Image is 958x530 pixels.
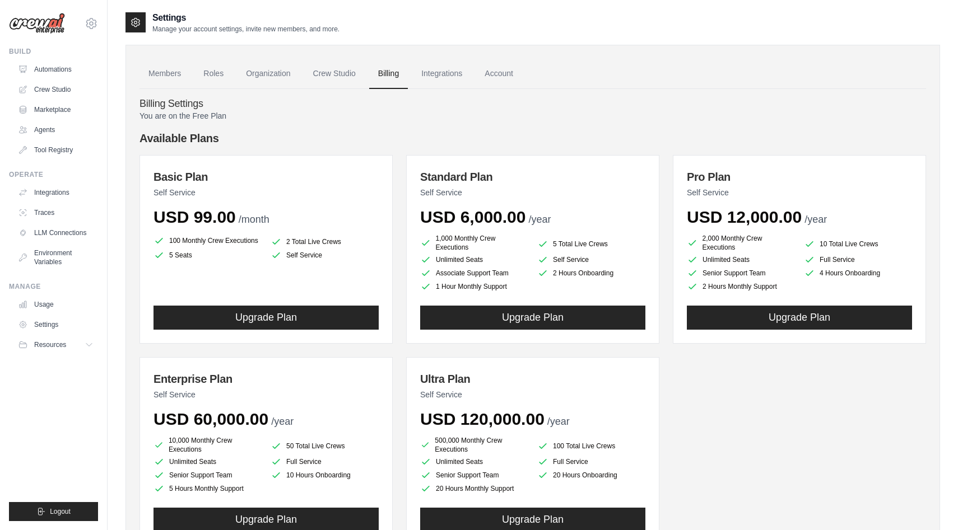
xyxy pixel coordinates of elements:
li: Unlimited Seats [420,456,528,467]
li: 100 Monthly Crew Executions [154,234,262,247]
li: Unlimited Seats [154,456,262,467]
button: Upgrade Plan [687,306,912,330]
li: Full Service [271,456,379,467]
li: Unlimited Seats [687,254,795,265]
button: Logout [9,502,98,521]
li: Senior Support Team [154,470,262,481]
h3: Ultra Plan [420,371,645,387]
a: Members [139,59,190,89]
button: Upgrade Plan [154,306,379,330]
span: USD 12,000.00 [687,208,802,226]
li: 5 Seats [154,250,262,261]
li: 1,000 Monthly Crew Executions [420,234,528,252]
p: Self Service [420,389,645,400]
span: /year [547,416,570,427]
p: Self Service [154,389,379,400]
li: 5 Total Live Crews [537,236,645,252]
span: USD 120,000.00 [420,410,545,428]
div: Build [9,47,98,56]
p: You are on the Free Plan [139,110,926,121]
li: 2,000 Monthly Crew Executions [687,234,795,252]
span: /year [528,214,551,225]
a: Marketplace [13,101,98,119]
div: Manage [9,282,98,291]
a: Account [476,59,522,89]
a: Crew Studio [13,81,98,99]
a: Integrations [412,59,471,89]
a: LLM Connections [13,224,98,242]
li: 500,000 Monthly Crew Executions [420,436,528,454]
a: Integrations [13,184,98,201]
a: Automations [13,60,98,78]
li: Senior Support Team [420,470,528,481]
a: Traces [13,204,98,222]
h2: Settings [152,11,340,25]
li: Senior Support Team [687,268,795,279]
h3: Pro Plan [687,169,912,185]
span: USD 60,000.00 [154,410,268,428]
a: Billing [369,59,408,89]
li: Self Service [271,250,379,261]
a: Environment Variables [13,244,98,271]
li: 1 Hour Monthly Support [420,281,528,292]
li: 4 Hours Onboarding [804,268,912,279]
h4: Available Plans [139,130,926,146]
li: 20 Hours Onboarding [537,470,645,481]
li: 10 Total Live Crews [804,236,912,252]
a: Crew Studio [304,59,365,89]
h3: Basic Plan [154,169,379,185]
li: 10 Hours Onboarding [271,470,379,481]
li: Self Service [537,254,645,265]
p: Self Service [687,187,912,198]
img: Logo [9,13,65,34]
li: 5 Hours Monthly Support [154,483,262,494]
a: Usage [13,296,98,313]
div: Operate [9,170,98,179]
span: /month [239,214,269,225]
a: Settings [13,316,98,334]
li: Full Service [804,254,912,265]
li: 2 Total Live Crews [271,236,379,247]
li: 2 Hours Monthly Support [687,281,795,292]
a: Tool Registry [13,141,98,159]
button: Upgrade Plan [420,306,645,330]
span: /year [804,214,827,225]
li: 50 Total Live Crews [271,438,379,454]
span: Logout [50,507,71,516]
a: Organization [237,59,299,89]
h3: Standard Plan [420,169,645,185]
li: Full Service [537,456,645,467]
li: 20 Hours Monthly Support [420,483,528,494]
p: Self Service [154,187,379,198]
li: Unlimited Seats [420,254,528,265]
li: 100 Total Live Crews [537,438,645,454]
span: /year [271,416,294,427]
p: Self Service [420,187,645,198]
h4: Billing Settings [139,98,926,110]
span: Resources [34,340,66,349]
p: Manage your account settings, invite new members, and more. [152,25,340,34]
li: Associate Support Team [420,268,528,279]
h3: Enterprise Plan [154,371,379,387]
button: Resources [13,336,98,354]
span: USD 99.00 [154,208,236,226]
li: 10,000 Monthly Crew Executions [154,436,262,454]
a: Agents [13,121,98,139]
a: Roles [194,59,232,89]
span: USD 6,000.00 [420,208,525,226]
li: 2 Hours Onboarding [537,268,645,279]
